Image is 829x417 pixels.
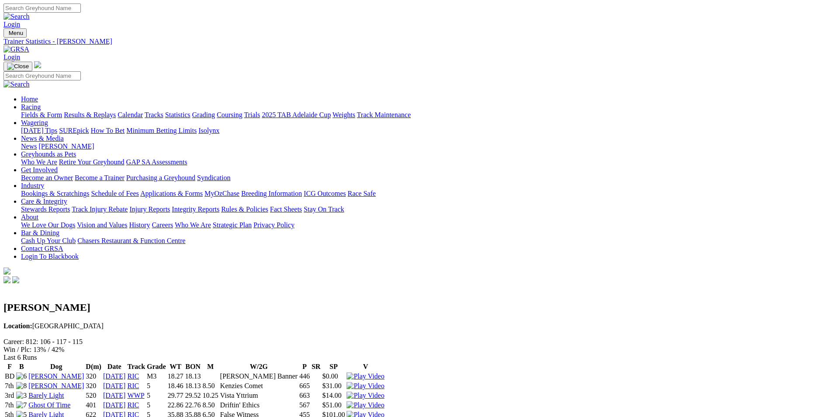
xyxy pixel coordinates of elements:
a: Get Involved [21,166,58,174]
td: 5 [146,382,166,390]
td: 401 [85,401,102,410]
td: Driftin' Ethics [220,401,298,410]
td: 8.50 [202,401,219,410]
input: Search [3,71,81,80]
button: Toggle navigation [3,28,27,38]
img: twitter.svg [12,276,19,283]
a: Chasers Restaurant & Function Centre [77,237,185,244]
td: [PERSON_NAME] Banner [220,372,298,381]
a: View replay [347,382,384,389]
text: 812: 106 - 117 - 115 [26,338,83,345]
a: Grading [192,111,215,118]
img: Close [7,63,29,70]
a: WWP [127,392,144,399]
span: Win / Plc: [3,346,31,353]
a: Bar & Dining [21,229,59,236]
td: $14.00 [322,391,345,400]
td: M3 [146,372,166,381]
a: Vision and Values [77,221,127,229]
a: Integrity Reports [172,205,219,213]
a: Who We Are [175,221,211,229]
a: Track Injury Rebate [72,205,128,213]
a: Stewards Reports [21,205,70,213]
a: Industry [21,182,44,189]
div: Care & Integrity [21,205,826,213]
a: MyOzChase [205,190,239,197]
a: Rules & Policies [221,205,268,213]
th: Date [103,362,126,371]
a: [DATE] [103,401,126,409]
td: 665 [299,382,310,390]
td: 18.13 [185,372,201,381]
td: 320 [85,372,102,381]
th: M [202,362,219,371]
a: Login [3,21,20,28]
a: Bookings & Scratchings [21,190,89,197]
a: We Love Our Dogs [21,221,75,229]
th: W/2G [220,362,298,371]
div: Industry [21,190,826,198]
a: ICG Outcomes [304,190,346,197]
a: Results & Replays [64,111,116,118]
a: [PERSON_NAME] [38,142,94,150]
td: 18.27 [167,372,184,381]
a: Trainer Statistics - [PERSON_NAME] [3,38,826,45]
a: Privacy Policy [253,221,295,229]
img: GRSA [3,45,29,53]
a: Greyhounds as Pets [21,150,76,158]
img: 6 [16,372,27,380]
td: 18.13 [185,382,201,390]
img: Play Video [347,401,384,409]
b: Location: [3,322,32,330]
td: 10.25 [202,391,219,400]
td: 520 [85,391,102,400]
a: Syndication [197,174,230,181]
td: 22.86 [167,401,184,410]
img: Play Video [347,382,384,390]
a: [PERSON_NAME] [28,382,84,389]
button: Toggle navigation [3,62,32,71]
span: Career: [3,338,24,345]
a: Stay On Track [304,205,344,213]
td: 663 [299,391,310,400]
a: Minimum Betting Limits [126,127,197,134]
img: Play Video [347,392,384,400]
th: SR [311,362,321,371]
a: Wagering [21,119,48,126]
a: Strategic Plan [213,221,252,229]
a: Cash Up Your Club [21,237,76,244]
img: 3 [16,392,27,400]
a: Become a Trainer [75,174,125,181]
th: WT [167,362,184,371]
a: Contact GRSA [21,245,63,252]
a: Login To Blackbook [21,253,79,260]
a: [PERSON_NAME] [28,372,84,380]
a: Fields & Form [21,111,62,118]
a: SUREpick [59,127,89,134]
a: Fact Sheets [270,205,302,213]
a: RIC [127,382,139,389]
th: SP [322,362,345,371]
div: Racing [21,111,826,119]
img: logo-grsa-white.png [34,61,41,68]
a: RIC [127,372,139,380]
a: Tracks [145,111,163,118]
a: Weights [333,111,355,118]
td: 29.52 [185,391,201,400]
span: Menu [9,30,23,36]
a: View replay [347,372,384,380]
a: History [129,221,150,229]
img: Search [3,13,30,21]
td: 5 [146,391,166,400]
a: How To Bet [91,127,125,134]
a: Who We Are [21,158,57,166]
a: 2025 TAB Adelaide Cup [262,111,331,118]
a: News [21,142,37,150]
td: 7th [4,401,15,410]
td: 29.77 [167,391,184,400]
a: Careers [152,221,173,229]
img: 8 [16,382,27,390]
a: Racing [21,103,41,111]
td: 5 [146,401,166,410]
td: $31.00 [322,382,345,390]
